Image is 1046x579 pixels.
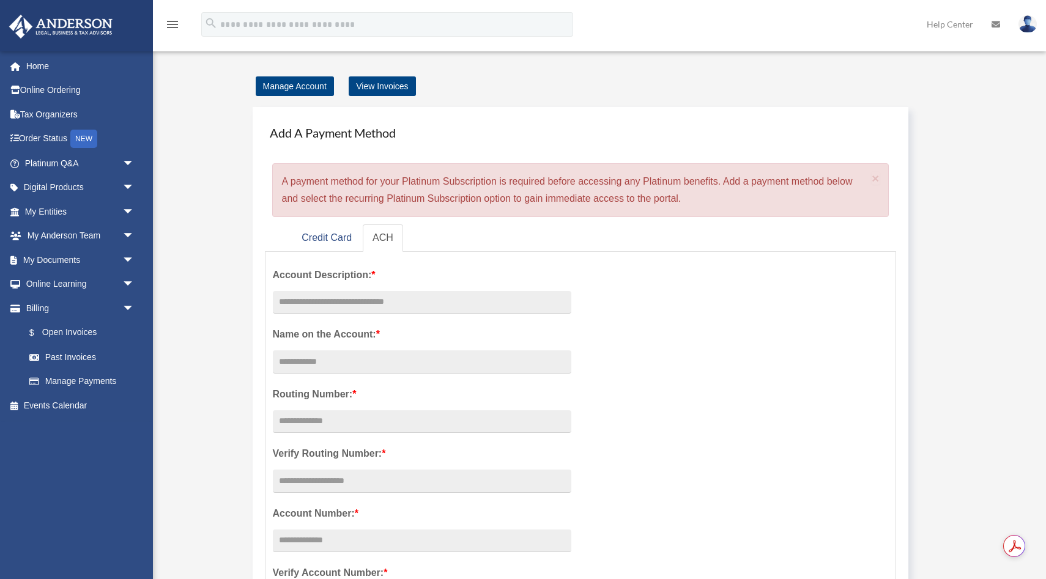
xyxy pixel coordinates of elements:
[122,199,147,224] span: arrow_drop_down
[9,272,153,297] a: Online Learningarrow_drop_down
[165,21,180,32] a: menu
[256,76,334,96] a: Manage Account
[122,151,147,176] span: arrow_drop_down
[9,248,153,272] a: My Documentsarrow_drop_down
[273,326,571,343] label: Name on the Account:
[6,15,116,39] img: Anderson Advisors Platinum Portal
[363,224,403,252] a: ACH
[349,76,415,96] a: View Invoices
[9,199,153,224] a: My Entitiesarrow_drop_down
[17,320,153,345] a: $Open Invoices
[9,54,153,78] a: Home
[1018,15,1037,33] img: User Pic
[36,325,42,341] span: $
[292,224,362,252] a: Credit Card
[9,127,153,152] a: Order StatusNEW
[17,369,147,394] a: Manage Payments
[122,296,147,321] span: arrow_drop_down
[122,272,147,297] span: arrow_drop_down
[17,345,153,369] a: Past Invoices
[122,248,147,273] span: arrow_drop_down
[9,224,153,248] a: My Anderson Teamarrow_drop_down
[872,171,880,185] span: ×
[9,102,153,127] a: Tax Organizers
[9,393,153,418] a: Events Calendar
[272,163,889,217] div: A payment method for your Platinum Subscription is required before accessing any Platinum benefit...
[9,78,153,103] a: Online Ordering
[273,505,571,522] label: Account Number:
[265,119,897,146] h4: Add A Payment Method
[122,224,147,249] span: arrow_drop_down
[9,296,153,320] a: Billingarrow_drop_down
[273,386,571,403] label: Routing Number:
[165,17,180,32] i: menu
[9,151,153,175] a: Platinum Q&Aarrow_drop_down
[122,175,147,201] span: arrow_drop_down
[273,267,571,284] label: Account Description:
[872,172,880,185] button: Close
[9,175,153,200] a: Digital Productsarrow_drop_down
[204,17,218,30] i: search
[70,130,97,148] div: NEW
[273,445,571,462] label: Verify Routing Number:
